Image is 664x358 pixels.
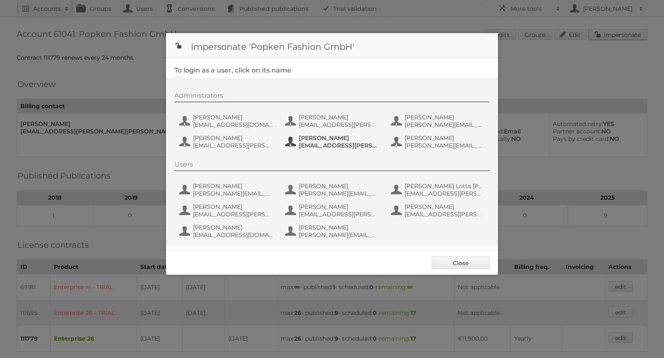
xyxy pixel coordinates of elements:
[405,114,485,121] span: [PERSON_NAME]
[299,190,379,197] span: [PERSON_NAME][EMAIL_ADDRESS][PERSON_NAME][DOMAIN_NAME]
[178,202,276,219] button: [PERSON_NAME] [EMAIL_ADDRESS][PERSON_NAME][PERSON_NAME][DOMAIN_NAME]
[193,134,273,142] span: [PERSON_NAME]
[193,142,273,149] span: [EMAIL_ADDRESS][PERSON_NAME][PERSON_NAME][DOMAIN_NAME]
[193,121,273,128] span: [EMAIL_ADDRESS][DOMAIN_NAME]
[193,203,273,210] span: [PERSON_NAME]
[405,134,485,142] span: [PERSON_NAME]
[193,210,273,218] span: [EMAIL_ADDRESS][PERSON_NAME][PERSON_NAME][DOMAIN_NAME]
[174,66,291,74] legend: To login as a user, click on its name
[299,142,379,149] span: [EMAIL_ADDRESS][PERSON_NAME][PERSON_NAME][DOMAIN_NAME]
[284,202,382,219] button: [PERSON_NAME] [EMAIL_ADDRESS][PERSON_NAME][PERSON_NAME][DOMAIN_NAME]
[193,231,273,239] span: [EMAIL_ADDRESS][DOMAIN_NAME]
[405,210,485,218] span: [EMAIL_ADDRESS][PERSON_NAME][PERSON_NAME][DOMAIN_NAME]
[299,203,379,210] span: [PERSON_NAME]
[299,224,379,231] span: [PERSON_NAME]
[405,142,485,149] span: [PERSON_NAME][EMAIL_ADDRESS][PERSON_NAME][DOMAIN_NAME]
[405,190,485,197] span: [EMAIL_ADDRESS][PERSON_NAME][PERSON_NAME][DOMAIN_NAME]
[299,134,379,142] span: [PERSON_NAME]
[166,33,498,58] h1: Impersonate 'Popken Fashion GmbH'
[405,121,485,128] span: [PERSON_NAME][EMAIL_ADDRESS][PERSON_NAME][PERSON_NAME][DOMAIN_NAME]
[178,223,276,239] button: [PERSON_NAME] [EMAIL_ADDRESS][DOMAIN_NAME]
[284,133,382,150] button: [PERSON_NAME] [EMAIL_ADDRESS][PERSON_NAME][PERSON_NAME][DOMAIN_NAME]
[284,223,382,239] button: [PERSON_NAME] [PERSON_NAME][EMAIL_ADDRESS][PERSON_NAME][PERSON_NAME][DOMAIN_NAME]
[284,181,382,198] button: [PERSON_NAME] [PERSON_NAME][EMAIL_ADDRESS][PERSON_NAME][DOMAIN_NAME]
[405,203,485,210] span: [PERSON_NAME]
[405,182,485,190] span: [PERSON_NAME] Lotta [PERSON_NAME]
[432,256,490,269] a: Close
[178,113,276,129] button: [PERSON_NAME] [EMAIL_ADDRESS][DOMAIN_NAME]
[390,133,488,150] button: [PERSON_NAME] [PERSON_NAME][EMAIL_ADDRESS][PERSON_NAME][DOMAIN_NAME]
[390,202,488,219] button: [PERSON_NAME] [EMAIL_ADDRESS][PERSON_NAME][PERSON_NAME][DOMAIN_NAME]
[284,113,382,129] button: [PERSON_NAME] [EMAIL_ADDRESS][PERSON_NAME][PERSON_NAME][DOMAIN_NAME]
[174,160,490,171] div: Users
[174,92,490,102] div: Administrators
[299,210,379,218] span: [EMAIL_ADDRESS][PERSON_NAME][PERSON_NAME][DOMAIN_NAME]
[178,133,276,150] button: [PERSON_NAME] [EMAIL_ADDRESS][PERSON_NAME][PERSON_NAME][DOMAIN_NAME]
[193,224,273,231] span: [PERSON_NAME]
[390,113,488,129] button: [PERSON_NAME] [PERSON_NAME][EMAIL_ADDRESS][PERSON_NAME][PERSON_NAME][DOMAIN_NAME]
[193,182,273,190] span: [PERSON_NAME]
[193,114,273,121] span: [PERSON_NAME]
[178,181,276,198] button: [PERSON_NAME] [PERSON_NAME][EMAIL_ADDRESS][PERSON_NAME][DOMAIN_NAME]
[390,181,488,198] button: [PERSON_NAME] Lotta [PERSON_NAME] [EMAIL_ADDRESS][PERSON_NAME][PERSON_NAME][DOMAIN_NAME]
[299,231,379,239] span: [PERSON_NAME][EMAIL_ADDRESS][PERSON_NAME][PERSON_NAME][DOMAIN_NAME]
[193,190,273,197] span: [PERSON_NAME][EMAIL_ADDRESS][PERSON_NAME][DOMAIN_NAME]
[299,121,379,128] span: [EMAIL_ADDRESS][PERSON_NAME][PERSON_NAME][DOMAIN_NAME]
[299,182,379,190] span: [PERSON_NAME]
[299,114,379,121] span: [PERSON_NAME]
